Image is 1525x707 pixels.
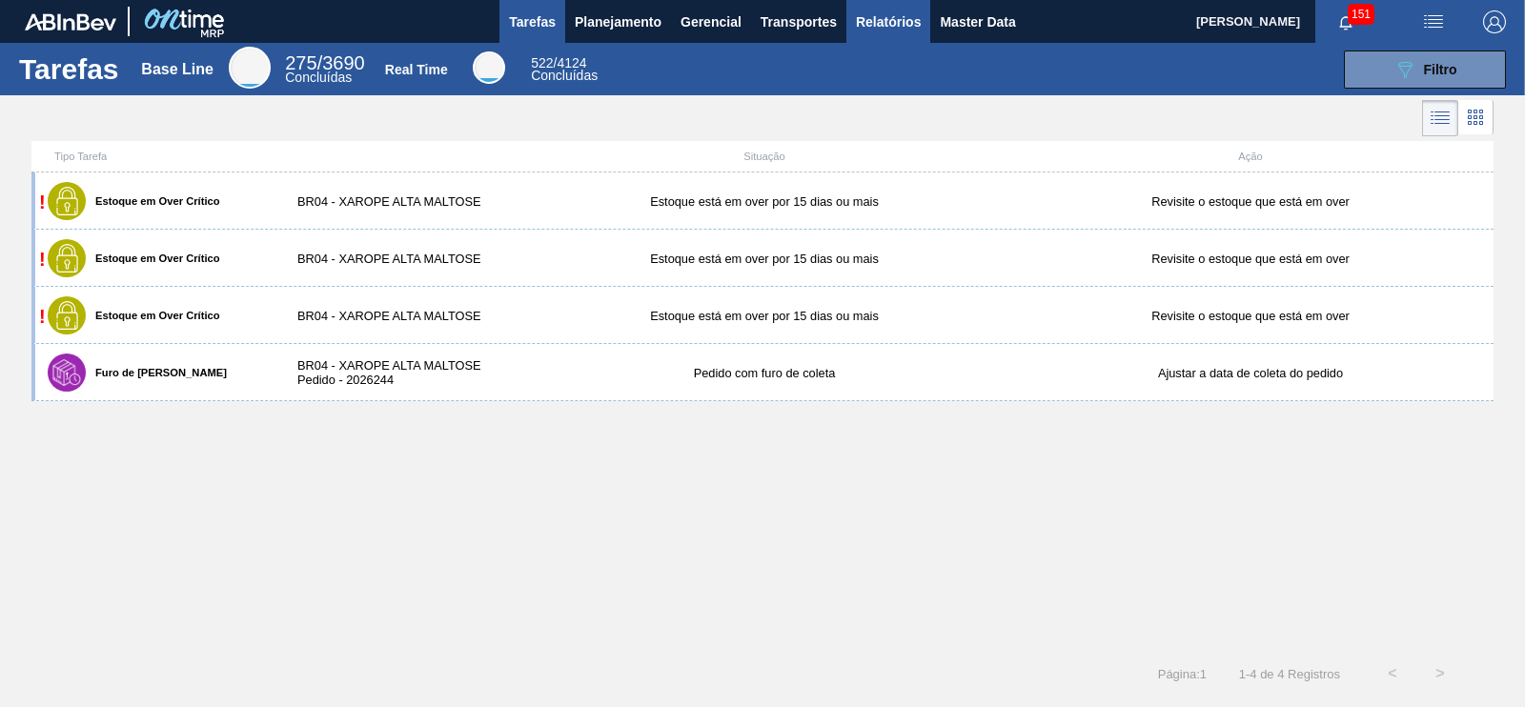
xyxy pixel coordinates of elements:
[86,195,220,207] label: Estoque em Over Crítico
[531,57,598,82] div: Real Time
[856,10,921,33] span: Relatórios
[278,252,521,266] div: BR04 - XAROPE ALTA MALTOSE
[521,194,1007,209] div: Estoque está em over por 15 dias ou mais
[278,309,521,323] div: BR04 - XAROPE ALTA MALTOSE
[575,10,661,33] span: Planejamento
[521,309,1007,323] div: Estoque está em over por 15 dias ou mais
[278,194,521,209] div: BR04 - XAROPE ALTA MALTOSE
[86,310,220,321] label: Estoque em Over Crítico
[521,366,1007,380] div: Pedido com furo de coleta
[1483,10,1506,33] img: Logout
[86,367,227,378] label: Furo de [PERSON_NAME]
[39,306,46,327] span: !
[1416,650,1464,697] button: >
[1344,50,1506,89] button: Filtro
[1007,194,1494,209] div: Revisite o estoque que está em over
[681,10,742,33] span: Gerencial
[285,52,364,73] span: / 3690
[531,68,598,83] span: Concluídas
[1458,100,1494,136] div: Visão em Cards
[141,61,213,78] div: Base Line
[1422,10,1445,33] img: userActions
[385,62,448,77] div: Real Time
[285,55,364,84] div: Base Line
[229,47,271,89] div: Base Line
[86,252,220,264] label: Estoque em Over Crítico
[1422,100,1458,136] div: Visão em Lista
[1007,309,1494,323] div: Revisite o estoque que está em over
[25,13,116,30] img: TNhmsLtSVTkK8tSr43FrP2fwEKptu5GPRR3wAAAABJRU5ErkJggg==
[1007,366,1494,380] div: Ajustar a data de coleta do pedido
[39,192,46,212] span: !
[285,52,316,73] span: 275
[1235,667,1340,681] span: 1 - 4 de 4 Registros
[1158,667,1207,681] span: Página : 1
[531,55,586,71] span: / 4124
[521,151,1007,162] div: Situação
[761,10,837,33] span: Transportes
[521,252,1007,266] div: Estoque está em over por 15 dias ou mais
[285,70,352,85] span: Concluídas
[19,58,119,80] h1: Tarefas
[509,10,556,33] span: Tarefas
[1424,62,1457,77] span: Filtro
[39,249,46,270] span: !
[1007,151,1494,162] div: Ação
[1315,9,1376,35] button: Notificações
[1007,252,1494,266] div: Revisite o estoque que está em over
[531,55,553,71] span: 522
[35,151,278,162] div: Tipo Tarefa
[1348,4,1374,25] span: 151
[940,10,1015,33] span: Master Data
[1369,650,1416,697] button: <
[473,51,505,84] div: Real Time
[278,358,521,387] div: BR04 - XAROPE ALTA MALTOSE Pedido - 2026244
